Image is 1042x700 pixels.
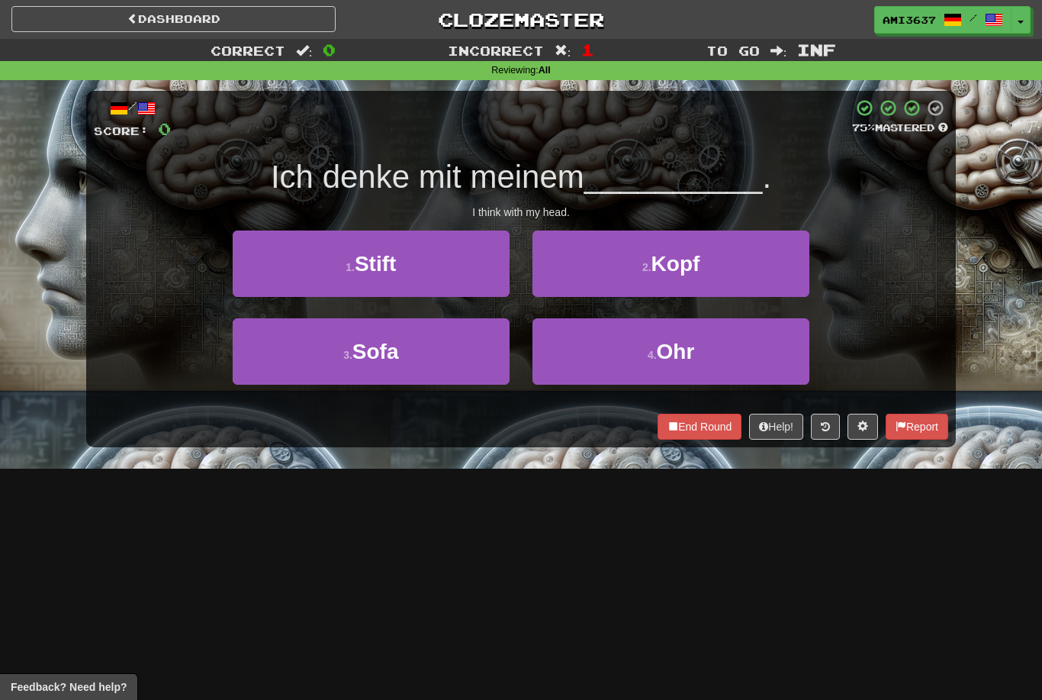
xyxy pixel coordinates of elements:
[852,121,875,134] span: 75 %
[883,13,936,27] span: ami3637
[749,414,803,440] button: Help!
[271,159,584,195] span: Ich denke mit meinem
[658,414,741,440] button: End Round
[448,43,544,58] span: Incorrect
[642,261,651,273] small: 2 .
[359,6,683,33] a: Clozemaster
[970,12,977,23] span: /
[296,44,313,57] span: :
[94,98,171,118] div: /
[352,340,399,363] span: Sofa
[874,6,1011,34] a: ami3637 /
[584,159,763,195] span: __________
[657,340,695,363] span: Ohr
[581,40,594,59] span: 1
[539,65,551,76] strong: All
[532,231,809,297] button: 2.Kopf
[355,252,396,276] span: Stift
[211,43,285,58] span: Correct
[886,414,948,440] button: Report
[11,6,336,32] a: Dashboard
[11,679,127,695] span: Open feedback widget
[706,43,760,58] span: To go
[852,121,948,135] div: Mastered
[811,414,840,440] button: Round history (alt+y)
[94,124,149,137] span: Score:
[651,252,700,276] span: Kopf
[532,318,809,385] button: 4.Ohr
[555,44,571,57] span: :
[770,44,787,57] span: :
[648,349,657,361] small: 4 .
[233,318,510,385] button: 3.Sofa
[343,349,352,361] small: 3 .
[797,40,836,59] span: Inf
[762,159,771,195] span: .
[94,205,948,220] div: I think with my head.
[233,231,510,297] button: 1.Stift
[158,119,171,138] span: 0
[346,261,355,273] small: 1 .
[323,40,336,59] span: 0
